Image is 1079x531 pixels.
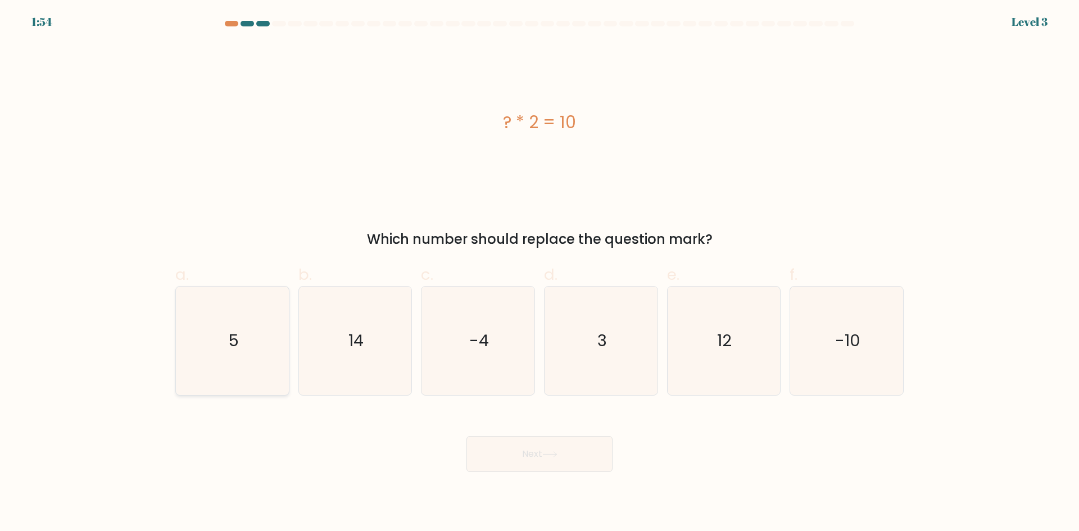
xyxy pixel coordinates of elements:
text: 12 [718,329,732,352]
span: f. [790,264,797,285]
span: d. [544,264,557,285]
text: -10 [835,329,860,352]
button: Next [466,436,613,472]
text: -4 [469,329,489,352]
text: 14 [348,329,364,352]
text: 5 [228,329,239,352]
div: 1:54 [31,13,52,30]
text: 3 [597,329,607,352]
span: c. [421,264,433,285]
span: e. [667,264,679,285]
span: b. [298,264,312,285]
div: Level 3 [1012,13,1048,30]
div: ? * 2 = 10 [175,110,904,135]
span: a. [175,264,189,285]
div: Which number should replace the question mark? [182,229,897,249]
